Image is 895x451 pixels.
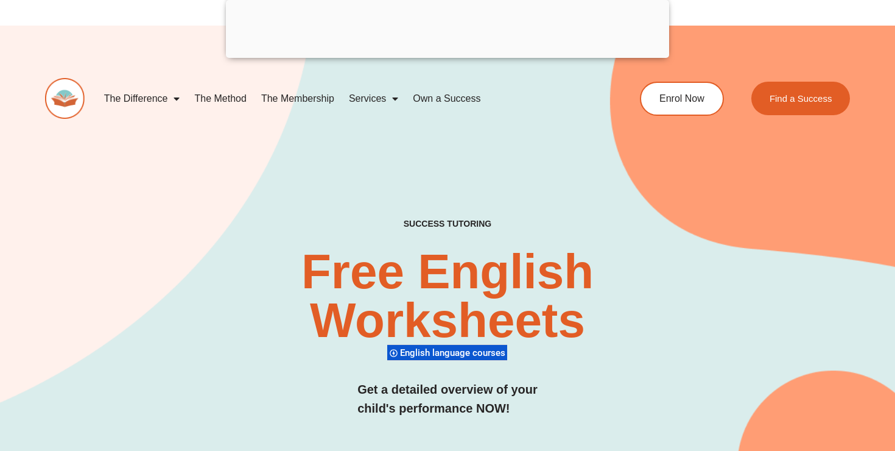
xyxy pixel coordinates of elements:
[254,85,342,113] a: The Membership
[405,85,488,113] a: Own a Success
[400,347,509,358] span: English language courses
[97,85,188,113] a: The Difference
[751,82,851,115] a: Find a Success
[181,247,713,345] h2: Free English Worksheets​
[187,85,253,113] a: The Method
[357,380,538,418] h3: Get a detailed overview of your child's performance NOW!
[659,94,704,104] span: Enrol Now
[686,313,895,451] iframe: Chat Widget
[342,85,405,113] a: Services
[328,219,567,229] h4: SUCCESS TUTORING​
[387,344,507,361] div: English language courses
[770,94,832,103] span: Find a Success
[640,82,724,116] a: Enrol Now
[97,85,594,113] nav: Menu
